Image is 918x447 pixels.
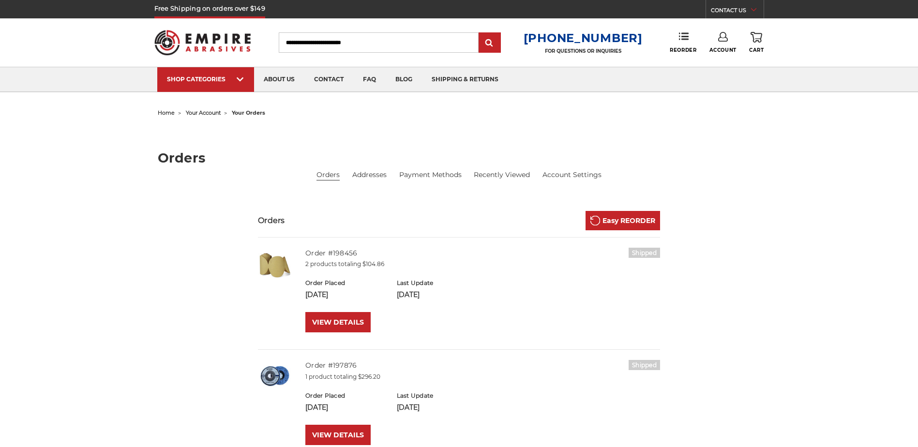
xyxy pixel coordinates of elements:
[749,47,764,53] span: Cart
[154,24,251,61] img: Empire Abrasives
[186,109,221,116] a: your account
[542,170,602,180] a: Account Settings
[524,48,643,54] p: FOR QUESTIONS OR INQUIRIES
[304,67,353,92] a: contact
[352,170,387,180] a: Addresses
[670,32,696,53] a: Reorder
[158,109,175,116] a: home
[749,32,764,53] a: Cart
[586,211,660,230] a: Easy REORDER
[399,170,462,180] a: Payment Methods
[524,31,643,45] a: [PHONE_NUMBER]
[397,403,420,412] span: [DATE]
[232,109,265,116] span: your orders
[386,67,422,92] a: blog
[254,67,304,92] a: about us
[711,5,764,18] a: CONTACT US
[258,248,292,282] img: 6" DA Sanding Discs on a Roll
[258,215,285,226] h3: Orders
[305,372,660,381] p: 1 product totaling $296.20
[397,391,478,400] h6: Last Update
[305,425,371,445] a: VIEW DETAILS
[474,170,530,180] a: Recently Viewed
[305,391,386,400] h6: Order Placed
[629,248,660,258] h6: Shipped
[353,67,386,92] a: faq
[305,312,371,332] a: VIEW DETAILS
[670,47,696,53] span: Reorder
[167,75,244,83] div: SHOP CATEGORIES
[305,403,328,412] span: [DATE]
[397,290,420,299] span: [DATE]
[305,260,660,268] p: 2 products totaling $104.86
[305,290,328,299] span: [DATE]
[422,67,508,92] a: shipping & returns
[316,170,340,180] li: Orders
[397,279,478,287] h6: Last Update
[629,360,660,370] h6: Shipped
[305,361,357,370] a: Order #197876
[305,279,386,287] h6: Order Placed
[158,151,761,164] h1: Orders
[480,33,499,53] input: Submit
[305,249,357,257] a: Order #198456
[709,47,737,53] span: Account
